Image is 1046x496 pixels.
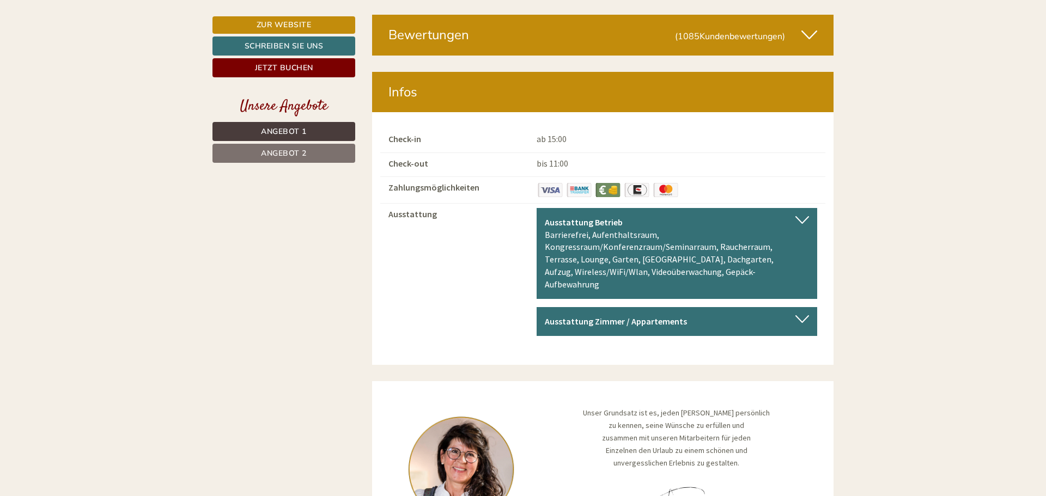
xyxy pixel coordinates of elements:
div: Bewertungen [372,15,834,55]
small: 13:28 [158,188,413,195]
div: [GEOGRAPHIC_DATA] [16,32,168,40]
div: Barrierefrei, Aufenthaltsraum, Kongressraum/Konferenzraum/Seminarraum, Raucherraum, Terrasse, Lou... [545,229,809,291]
div: Montag [191,8,238,27]
div: Guten Tag, danke für die 2 Angebote, wobei mir das 2. gefallen würde, nur, der betrag ist mir zu ... [153,65,421,197]
label: Zahlungsmöglichkeiten [388,181,479,194]
label: Ausstattung [388,208,437,221]
div: ab 15:00 [528,133,825,145]
img: Barzahlung [594,181,622,198]
span: Unser Grundsatz ist es, jeden [PERSON_NAME] persönlich zu kennen, seine Wünsche zu erfüllen und z... [583,408,770,468]
a: Schreiben Sie uns [212,36,355,56]
img: EuroCard [623,181,650,198]
button: Senden [364,287,429,306]
span: Angebot 2 [261,148,307,158]
div: Unsere Angebote [212,96,355,117]
label: Check-out [388,157,428,170]
small: (1085 ) [675,30,785,42]
div: Guten Tag, wie können wir Ihnen helfen? [8,29,173,63]
img: Banküberweisung [565,181,593,198]
div: Sie [158,67,413,76]
span: Angebot 1 [261,126,307,137]
img: Maestro [652,181,679,198]
a: Zur Website [212,16,355,34]
a: Jetzt buchen [212,58,355,77]
img: Visa [537,181,564,198]
b: Ausstattung Betrieb [545,217,623,228]
small: 13:27 [16,53,168,60]
span: Kundenbewertungen [700,30,782,42]
label: Check-in [388,133,421,145]
div: bis 11:00 [528,157,825,170]
div: Infos [372,72,834,112]
b: Ausstattung Zimmer / Appartements [545,316,687,327]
